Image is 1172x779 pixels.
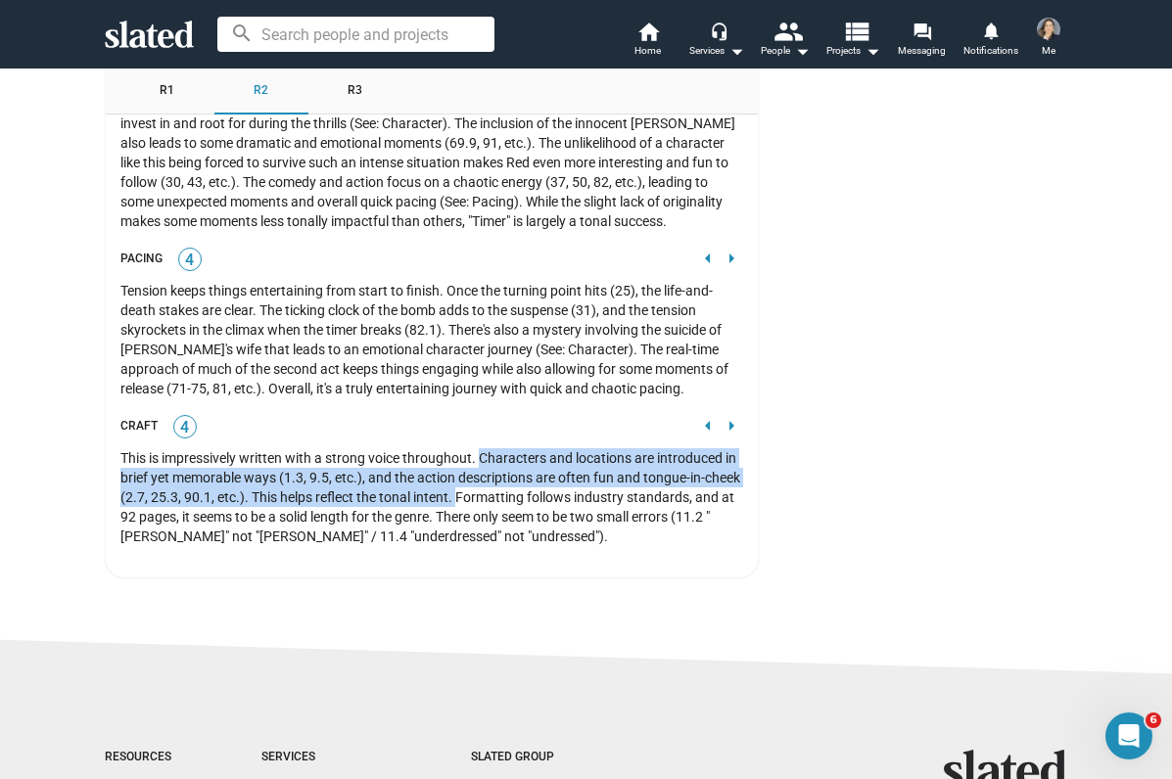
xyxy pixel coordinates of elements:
[981,21,1000,39] mat-icon: notifications
[861,39,884,63] mat-icon: arrow_drop_down
[634,39,661,63] span: Home
[725,39,748,63] mat-icon: arrow_drop_down
[689,39,744,63] div: Services
[254,83,268,99] span: R2
[710,22,727,39] mat-icon: headset_mic
[614,20,682,63] a: Home
[682,20,751,63] button: Services
[120,74,743,231] div: "Timer" blends multiple genres, and does it well. While it's primarily a comedic thriller, it emb...
[120,252,163,267] div: Pacing
[1146,712,1161,728] span: 6
[696,414,720,437] mat-icon: arrow_left
[841,17,869,45] mat-icon: view_list
[963,39,1018,63] span: Notifications
[773,17,801,45] mat-icon: people
[696,247,720,270] mat-icon: arrow_left
[1037,18,1060,41] img: Alexandra Carbone
[105,750,183,765] div: Resources
[957,20,1025,63] a: Notifications
[174,418,196,437] span: 4
[120,281,743,398] div: Tension keeps things entertaining from start to finish. Once the turning point hits (25), the lif...
[820,20,888,63] button: Projects
[790,39,814,63] mat-icon: arrow_drop_down
[179,251,201,270] span: 4
[261,750,393,765] div: Services
[348,83,362,99] span: R3
[1042,39,1055,63] span: Me
[898,39,946,63] span: Messaging
[1025,14,1072,65] button: Alexandra CarboneMe
[761,39,810,63] div: People
[160,83,174,99] span: R1
[217,17,494,52] input: Search people and projects
[1105,712,1152,759] iframe: Intercom live chat
[636,20,660,43] mat-icon: home
[720,247,743,270] mat-icon: arrow_right
[751,20,820,63] button: People
[120,448,743,546] div: This is impressively written with a strong voice throughout. Characters and locations are introdu...
[120,419,158,435] div: Craft
[913,22,931,40] mat-icon: forum
[888,20,957,63] a: Messaging
[826,39,880,63] span: Projects
[720,414,743,437] mat-icon: arrow_right
[471,750,604,765] div: Slated Group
